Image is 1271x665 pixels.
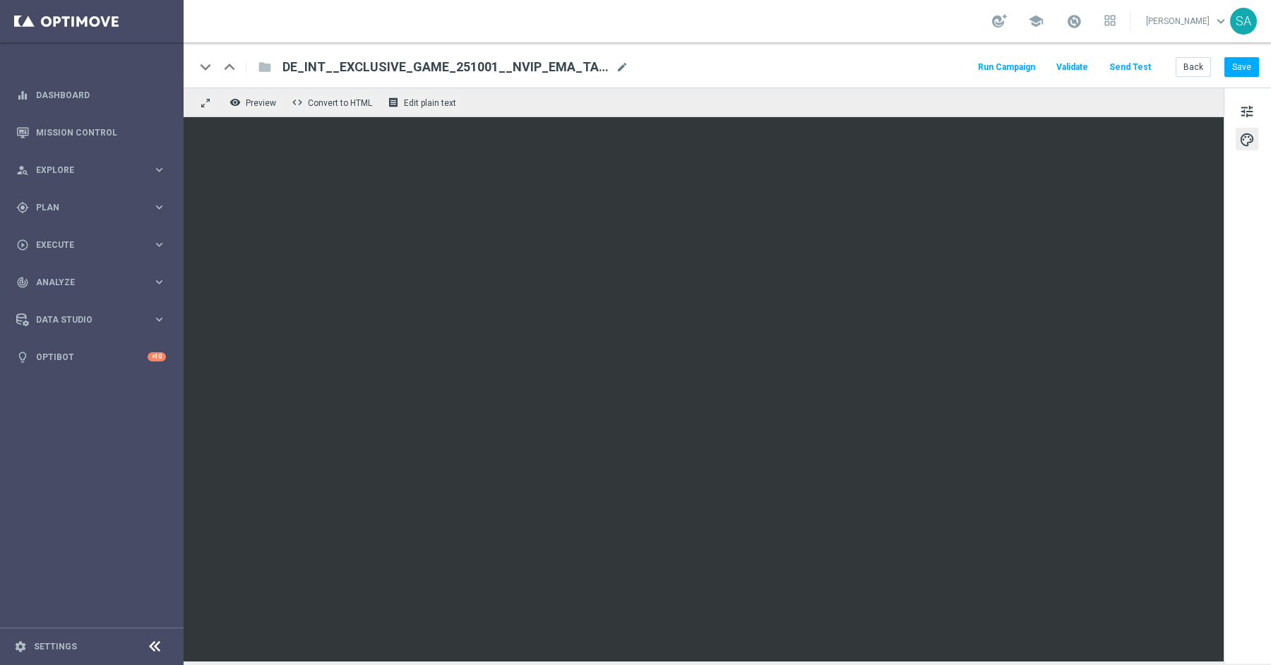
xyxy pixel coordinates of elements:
[1236,100,1258,122] button: tune
[16,201,29,214] i: gps_fixed
[616,61,628,73] span: mode_edit
[1213,13,1229,29] span: keyboard_arrow_down
[16,127,167,138] button: Mission Control
[404,98,456,108] span: Edit plain text
[16,201,153,214] div: Plan
[36,241,153,249] span: Execute
[153,163,166,176] i: keyboard_arrow_right
[34,642,77,651] a: Settings
[1236,128,1258,150] button: palette
[16,202,167,213] button: gps_fixed Plan keyboard_arrow_right
[16,76,166,114] div: Dashboard
[16,276,29,289] i: track_changes
[14,640,27,653] i: settings
[1239,131,1255,149] span: palette
[1176,57,1211,77] button: Back
[1054,58,1090,77] button: Validate
[16,313,153,326] div: Data Studio
[16,352,167,363] button: lightbulb Optibot +10
[153,200,166,214] i: keyboard_arrow_right
[1239,102,1255,121] span: tune
[288,93,378,112] button: code Convert to HTML
[1056,62,1088,72] span: Validate
[153,275,166,289] i: keyboard_arrow_right
[153,238,166,251] i: keyboard_arrow_right
[153,313,166,326] i: keyboard_arrow_right
[1145,11,1230,32] a: [PERSON_NAME]keyboard_arrow_down
[384,93,463,112] button: receipt Edit plain text
[16,239,167,251] button: play_circle_outline Execute keyboard_arrow_right
[1028,13,1044,29] span: school
[36,203,153,212] span: Plan
[16,164,153,176] div: Explore
[16,164,167,176] button: person_search Explore keyboard_arrow_right
[308,98,372,108] span: Convert to HTML
[16,314,167,325] button: Data Studio keyboard_arrow_right
[16,338,166,376] div: Optibot
[36,166,153,174] span: Explore
[16,276,153,289] div: Analyze
[246,98,276,108] span: Preview
[36,114,166,151] a: Mission Control
[36,338,148,376] a: Optibot
[36,316,153,324] span: Data Studio
[36,76,166,114] a: Dashboard
[16,90,167,101] button: equalizer Dashboard
[282,59,610,76] span: DE_INT__EXCLUSIVE_GAME_251001__NVIP_EMA_TAC_GM
[1230,8,1257,35] div: SA
[16,239,153,251] div: Execute
[1224,57,1259,77] button: Save
[1107,58,1153,77] button: Send Test
[36,278,153,287] span: Analyze
[16,114,166,151] div: Mission Control
[16,277,167,288] button: track_changes Analyze keyboard_arrow_right
[229,97,241,108] i: remove_red_eye
[16,164,29,176] i: person_search
[388,97,399,108] i: receipt
[16,89,29,102] i: equalizer
[148,352,166,361] div: +10
[16,239,29,251] i: play_circle_outline
[976,58,1037,77] button: Run Campaign
[292,97,303,108] span: code
[16,351,29,364] i: lightbulb
[226,93,282,112] button: remove_red_eye Preview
